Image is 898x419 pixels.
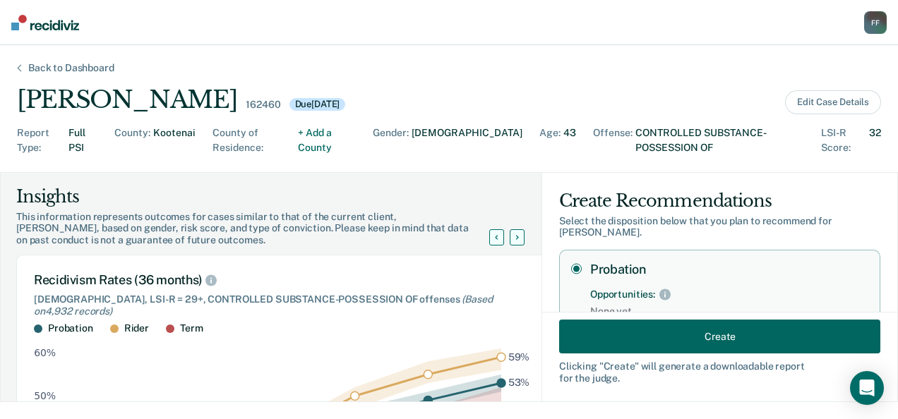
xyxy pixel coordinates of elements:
div: Report Type : [17,126,66,155]
div: County : [114,126,150,155]
div: [PERSON_NAME] [17,85,237,114]
span: (Based on 4,932 records ) [34,293,492,317]
div: Rider [124,322,149,334]
div: Open Intercom Messenger [850,371,884,405]
img: Recidiviz [11,15,79,30]
div: [DEMOGRAPHIC_DATA] [412,126,522,155]
div: LSI-R Score : [821,126,866,155]
button: Create [559,320,880,353]
div: Create Recommendations [559,190,880,212]
div: Opportunities: [590,289,655,300]
div: Age : [539,126,561,155]
text: 59% [508,351,530,363]
div: 32 [869,126,881,155]
div: Recidivism Rates (36 months) [34,272,531,288]
div: 43 [563,126,576,155]
div: Back to Dashboard [11,62,131,74]
text: 60% [34,347,56,358]
button: FF [864,11,887,34]
div: Select the disposition below that you plan to recommend for [PERSON_NAME] . [559,215,880,239]
div: Term [180,322,203,334]
div: Due [DATE] [289,98,346,111]
text: 50% [34,390,56,401]
div: Full PSI [68,126,97,155]
div: + Add a County [298,126,357,155]
text: 53% [508,377,530,389]
button: Edit Case Details [785,90,881,114]
div: Insights [16,186,506,208]
span: None yet [590,305,868,317]
div: This information represents outcomes for cases similar to that of the current client, [PERSON_NAM... [16,211,506,246]
div: 162460 [246,99,280,111]
g: text [508,351,530,414]
div: [DEMOGRAPHIC_DATA], LSI-R = 29+, CONTROLLED SUBSTANCE-POSSESSION OF offenses [34,293,531,317]
div: Gender : [373,126,409,155]
div: Offense : [593,126,633,155]
div: Kootenai [153,126,196,155]
div: County of Residence : [212,126,295,155]
div: CONTROLLED SUBSTANCE-POSSESSION OF [635,126,803,155]
div: Probation [48,322,93,334]
label: Probation [590,262,868,277]
div: Clicking " Create " will generate a downloadable report for the judge. [559,360,880,384]
div: F F [864,11,887,34]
